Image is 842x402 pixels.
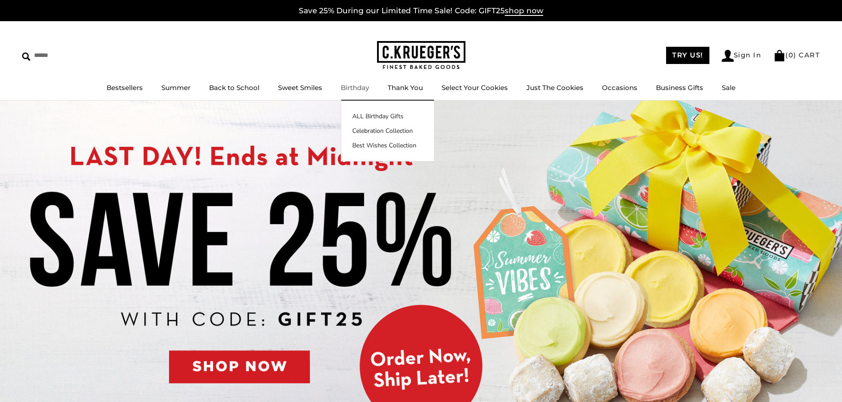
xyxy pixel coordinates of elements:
[341,112,434,121] a: ALL Birthday Gifts
[602,83,637,92] a: Occasions
[341,126,434,135] a: Celebration Collection
[773,51,820,59] a: (0) CART
[442,83,508,92] a: Select Your Cookies
[505,6,543,16] span: shop now
[666,47,709,64] a: TRY US!
[22,49,127,62] input: Search
[299,6,543,16] a: Save 25% During our Limited Time Sale! Code: GIFT25shop now
[22,53,30,61] img: Search
[161,83,190,92] a: Summer
[773,50,785,61] img: Bag
[341,141,434,150] a: Best Wishes Collection
[722,50,734,62] img: Account
[107,83,143,92] a: Bestsellers
[656,83,703,92] a: Business Gifts
[526,83,583,92] a: Just The Cookies
[377,41,465,70] img: C.KRUEGER'S
[722,50,762,62] a: Sign In
[722,83,735,92] a: Sale
[278,83,322,92] a: Sweet Smiles
[789,51,794,59] span: 0
[388,83,423,92] a: Thank You
[341,83,369,92] a: Birthday
[209,83,259,92] a: Back to School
